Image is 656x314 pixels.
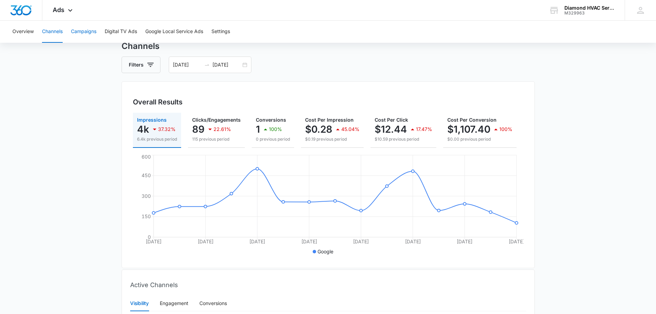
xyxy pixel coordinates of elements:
button: Overview [12,21,34,43]
p: 17.47% [416,127,432,132]
div: Visibility [130,300,149,307]
p: $0.00 previous period [447,136,512,142]
tspan: [DATE] [197,239,213,244]
h3: Channels [122,40,535,52]
p: 0 previous period [256,136,290,142]
tspan: [DATE] [509,239,524,244]
button: Google Local Service Ads [145,21,203,43]
p: $1,107.40 [447,124,490,135]
tspan: 600 [142,154,151,160]
h3: Overall Results [133,97,183,107]
span: Ads [53,6,64,13]
p: 115 previous period [192,136,241,142]
tspan: [DATE] [301,239,317,244]
tspan: [DATE] [405,239,420,244]
tspan: [DATE] [249,239,265,244]
div: Conversions [199,300,227,307]
span: Cost Per Click [375,117,408,123]
button: Settings [211,21,230,43]
tspan: 0 [148,234,151,240]
tspan: [DATE] [457,239,472,244]
p: $0.19 previous period [305,136,360,142]
span: Conversions [256,117,286,123]
p: 1 [256,124,260,135]
input: End date [212,61,241,69]
p: 100% [269,127,282,132]
div: Active Channels [130,275,526,295]
tspan: [DATE] [146,239,162,244]
p: 6.4k previous period [137,136,177,142]
p: 89 [192,124,205,135]
button: Campaigns [71,21,96,43]
button: Filters [122,57,160,73]
p: 37.32% [158,127,176,132]
tspan: 150 [142,213,151,219]
p: 100% [499,127,512,132]
input: Start date [173,61,201,69]
p: Google [317,248,333,255]
button: Digital TV Ads [105,21,137,43]
span: swap-right [204,62,210,68]
span: Impressions [137,117,167,123]
p: $0.28 [305,124,332,135]
span: Cost Per Impression [305,117,354,123]
button: Channels [42,21,63,43]
span: Cost Per Conversion [447,117,497,123]
p: 4k [137,124,149,135]
span: to [204,62,210,68]
p: 45.04% [341,127,360,132]
tspan: [DATE] [353,239,369,244]
div: account id [564,11,615,16]
tspan: 450 [142,172,151,178]
div: Engagement [160,300,188,307]
p: $10.59 previous period [375,136,432,142]
span: Clicks/Engagements [192,117,241,123]
div: account name [564,5,615,11]
p: $12.44 [375,124,407,135]
p: 22.61% [214,127,231,132]
tspan: 300 [142,193,151,199]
